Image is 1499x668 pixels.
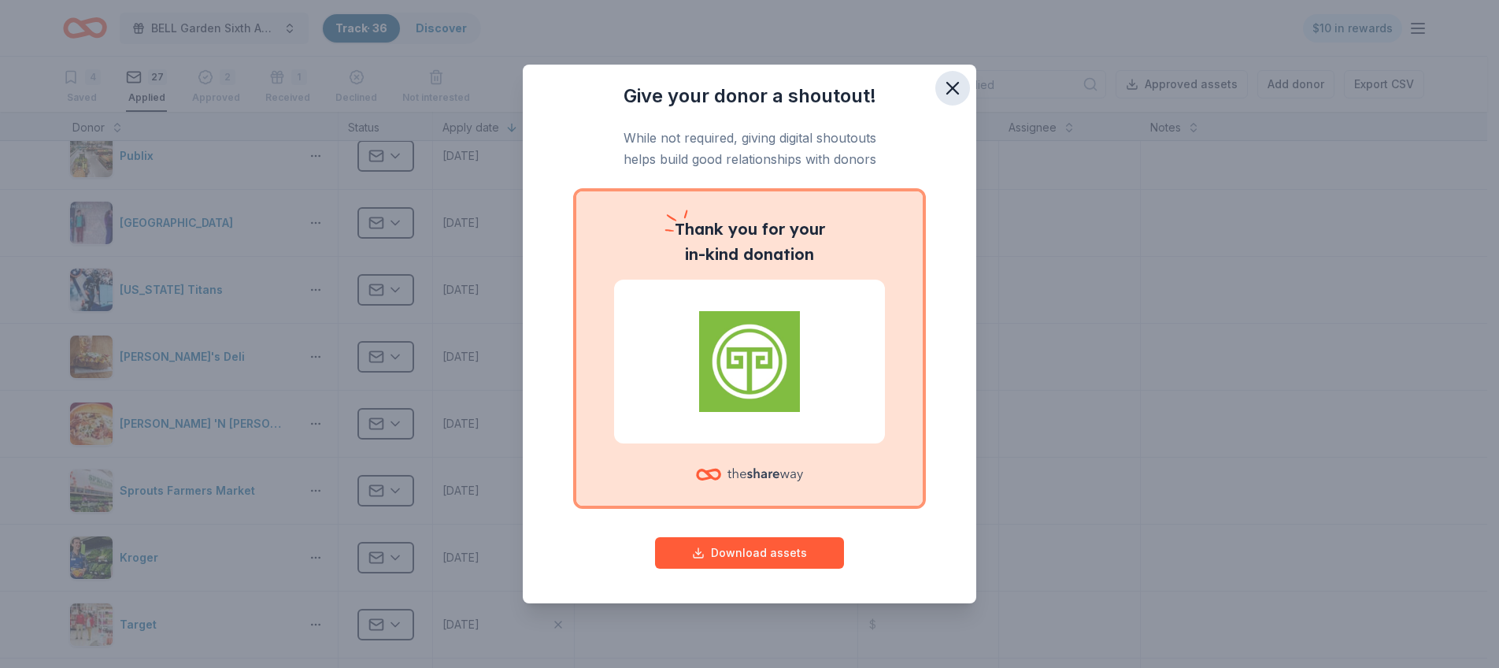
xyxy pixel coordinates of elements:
p: While not required, giving digital shoutouts helps build good relationships with donors [554,128,945,169]
img: Taziki's Mediterranean Cafe [633,311,866,412]
span: Thank [675,219,724,239]
h3: Give your donor a shoutout! [554,83,945,109]
p: you for your in-kind donation [614,217,885,267]
button: Download assets [655,537,844,569]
